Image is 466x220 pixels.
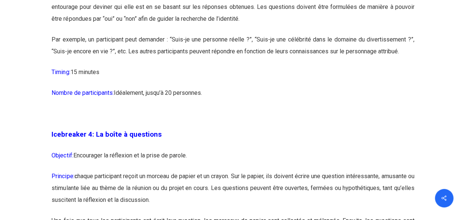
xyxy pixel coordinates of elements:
[52,170,414,215] p: haque participant reçoit un morceau de papier et un crayon. Sur le papier, ils doivent écrire une...
[52,150,414,170] p: Encourager la réflexion et la prise de parole.
[52,34,414,66] p: Par exemple, un participant peut demander : “Suis-je une personne réelle ?”, “Suis-je une célébri...
[74,173,77,180] span: c
[52,152,73,159] span: Objectif:
[52,89,113,96] span: Nombre de participants:
[52,87,414,108] p: Idéalement, jusqu’à 20 personnes.
[52,130,161,139] span: Icebreaker 4: La boîte à questions
[52,69,70,76] span: Timing:
[52,66,414,87] p: 15 minutes
[52,173,77,180] span: Principe:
